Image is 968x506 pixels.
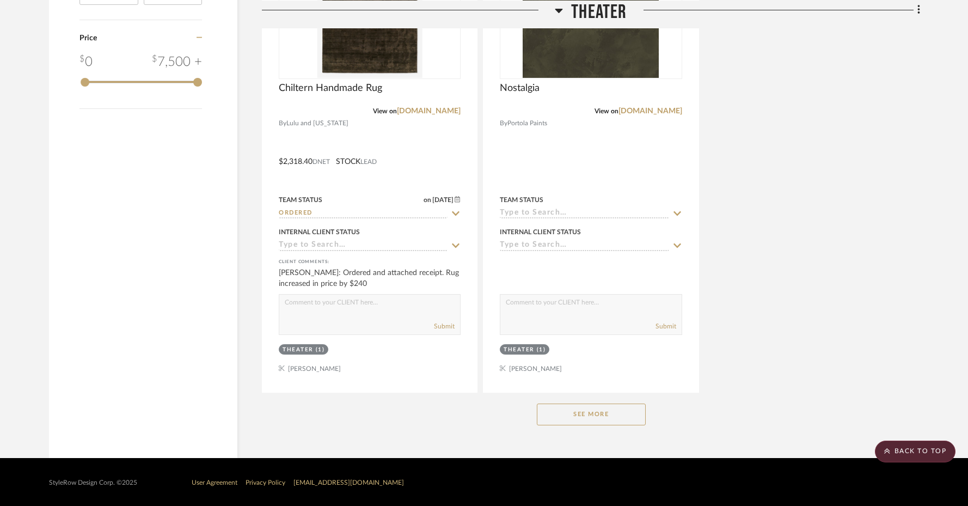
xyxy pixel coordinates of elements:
div: (1) [537,346,546,354]
div: Theater [283,346,313,354]
a: User Agreement [192,479,237,486]
button: See More [537,404,646,425]
a: Privacy Policy [246,479,285,486]
div: 7,500 + [152,52,202,72]
button: Submit [655,321,676,331]
div: Theater [504,346,534,354]
a: [DOMAIN_NAME] [397,107,461,115]
span: By [279,118,286,129]
div: StyleRow Design Corp. ©2025 [49,479,137,487]
span: Lulu and [US_STATE] [286,118,348,129]
span: Portola Paints [507,118,547,129]
span: By [500,118,507,129]
button: Submit [434,321,455,331]
input: Type to Search… [500,209,669,219]
input: Type to Search… [279,209,448,219]
div: 0 [79,52,93,72]
a: [EMAIL_ADDRESS][DOMAIN_NAME] [293,479,404,486]
span: View on [373,108,397,114]
div: Internal Client Status [279,227,360,237]
input: Type to Search… [500,241,669,251]
span: View on [595,108,618,114]
div: Team Status [500,195,543,205]
span: Nostalgia [500,82,540,94]
div: Team Status [279,195,322,205]
a: [DOMAIN_NAME] [618,107,682,115]
input: Type to Search… [279,241,448,251]
span: Price [79,34,97,42]
div: [PERSON_NAME]: Ordered and attached receipt. Rug increased in price by $240 [279,267,461,289]
scroll-to-top-button: BACK TO TOP [875,441,955,462]
span: on [424,197,431,203]
span: [DATE] [431,196,455,204]
div: Internal Client Status [500,227,581,237]
span: Chiltern Handmade Rug [279,82,382,94]
div: (1) [316,346,325,354]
